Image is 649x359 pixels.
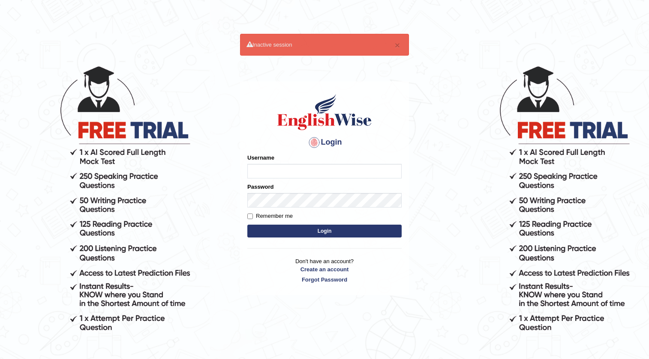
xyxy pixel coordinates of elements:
label: Username [247,154,274,162]
button: Login [247,225,402,237]
button: × [395,41,400,50]
div: Inactive session [240,34,409,56]
input: Remember me [247,214,253,219]
img: Logo of English Wise sign in for intelligent practice with AI [276,93,373,131]
label: Password [247,183,273,191]
p: Don't have an account? [247,257,402,284]
a: Forgot Password [247,276,402,284]
a: Create an account [247,265,402,273]
label: Remember me [247,212,293,220]
h4: Login [247,136,402,149]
